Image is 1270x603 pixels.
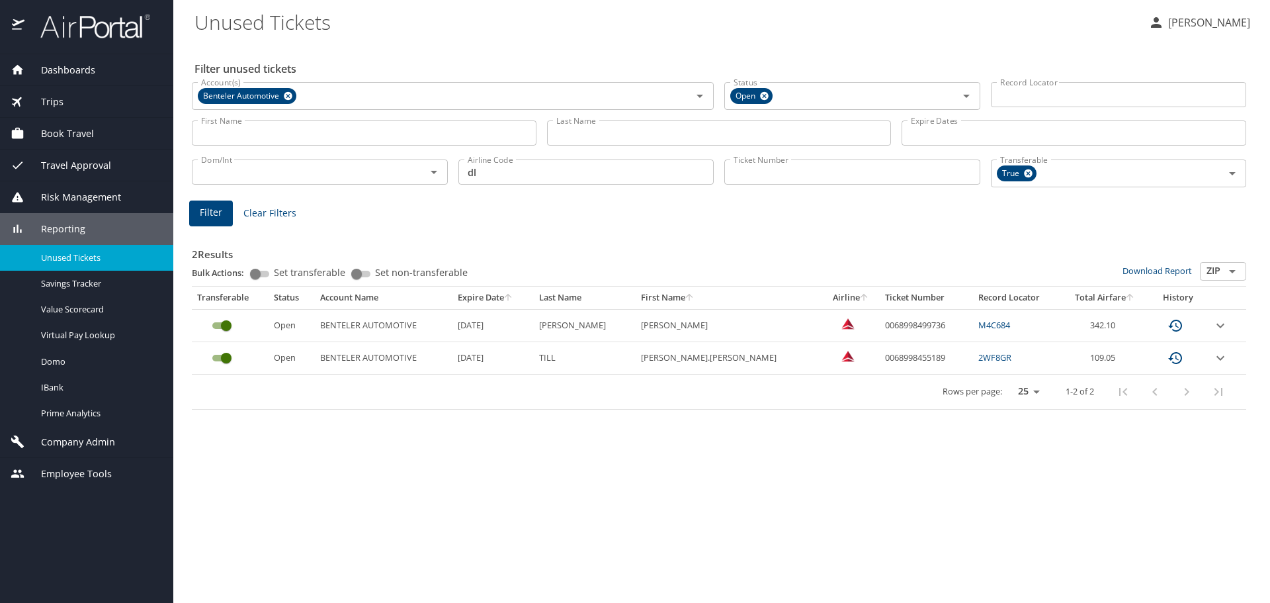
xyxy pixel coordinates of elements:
[957,87,976,105] button: Open
[269,342,315,375] td: Open
[24,95,63,109] span: Trips
[534,309,636,342] td: [PERSON_NAME]
[197,292,263,304] div: Transferable
[198,88,296,104] div: Benteler Automotive
[24,222,85,236] span: Reporting
[978,319,1010,331] a: M4C684
[841,317,855,330] img: Delta Airlines
[315,287,453,309] th: Account Name
[1164,15,1250,30] p: [PERSON_NAME]
[452,342,534,375] td: [DATE]
[636,287,822,309] th: First Name
[41,381,157,394] span: IBank
[24,435,115,449] span: Company Admin
[24,63,95,77] span: Dashboards
[1126,294,1135,302] button: sort
[269,287,315,309] th: Status
[1062,309,1149,342] td: 342.10
[880,309,973,342] td: 0068998499736
[880,342,973,375] td: 0068998455189
[534,287,636,309] th: Last Name
[189,201,233,226] button: Filter
[534,342,636,375] td: TILL
[238,201,302,226] button: Clear Filters
[1122,265,1192,277] a: Download Report
[1007,381,1044,401] select: rows per page
[24,158,111,173] span: Travel Approval
[194,1,1138,42] h1: Unused Tickets
[274,268,345,277] span: Set transferable
[1212,350,1228,366] button: expand row
[1062,287,1149,309] th: Total Airfare
[978,351,1011,363] a: 2WF8GR
[41,407,157,420] span: Prime Analytics
[41,329,157,342] span: Virtual Pay Lookup
[1148,287,1206,309] th: History
[997,167,1027,181] span: True
[41,252,157,264] span: Unused Tickets
[841,349,855,363] img: Delta Airlines
[452,287,534,309] th: Expire Date
[243,205,296,222] span: Clear Filters
[1212,318,1228,334] button: expand row
[269,309,315,342] td: Open
[1223,262,1242,281] button: Open
[636,342,822,375] td: [PERSON_NAME].[PERSON_NAME]
[943,387,1002,396] p: Rows per page:
[730,88,773,104] div: Open
[880,287,973,309] th: Ticket Number
[192,267,255,279] p: Bulk Actions:
[375,268,468,277] span: Set non-transferable
[860,294,869,302] button: sort
[1143,11,1255,34] button: [PERSON_NAME]
[192,239,1246,262] h3: 2 Results
[315,342,453,375] td: BENTELER AUTOMOTIVE
[425,163,443,181] button: Open
[452,309,534,342] td: [DATE]
[973,287,1062,309] th: Record Locator
[730,89,763,103] span: Open
[24,190,121,205] span: Risk Management
[822,287,879,309] th: Airline
[691,87,709,105] button: Open
[1062,342,1149,375] td: 109.05
[1066,387,1094,396] p: 1-2 of 2
[24,467,112,481] span: Employee Tools
[200,205,222,221] span: Filter
[12,13,26,39] img: icon-airportal.png
[1223,164,1242,183] button: Open
[41,277,157,290] span: Savings Tracker
[26,13,150,39] img: airportal-logo.png
[315,309,453,342] td: BENTELER AUTOMOTIVE
[997,165,1037,181] div: True
[198,89,287,103] span: Benteler Automotive
[194,58,1249,79] h2: Filter unused tickets
[685,294,695,302] button: sort
[24,126,94,141] span: Book Travel
[192,287,1246,410] table: custom pagination table
[41,355,157,368] span: Domo
[636,309,822,342] td: [PERSON_NAME]
[41,303,157,316] span: Value Scorecard
[504,294,513,302] button: sort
